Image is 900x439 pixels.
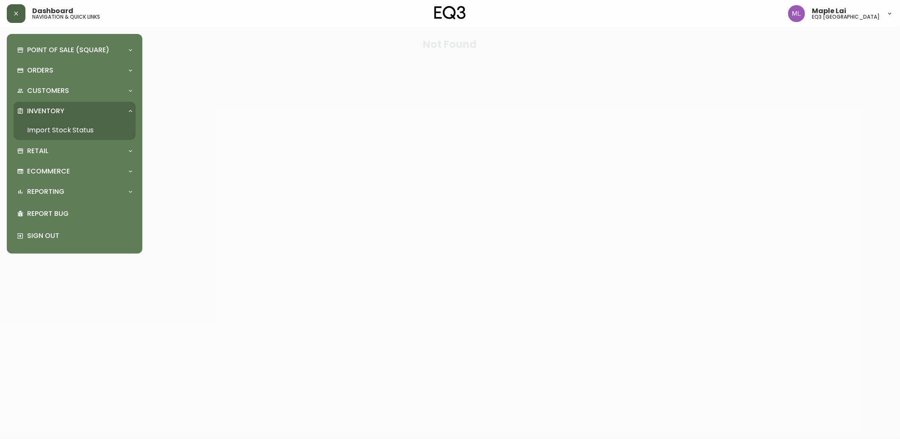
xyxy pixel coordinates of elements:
div: Retail [14,142,136,160]
h5: eq3 [GEOGRAPHIC_DATA] [812,14,880,20]
a: Import Stock Status [14,120,136,140]
div: Sign Out [14,225,136,247]
span: Dashboard [32,8,73,14]
p: Reporting [27,187,64,196]
span: Maple Lai [812,8,846,14]
div: Point of Sale (Square) [14,41,136,59]
img: 61e28cffcf8cc9f4e300d877dd684943 [788,5,805,22]
h5: navigation & quick links [32,14,100,20]
p: Point of Sale (Square) [27,45,109,55]
p: Inventory [27,106,64,116]
p: Report Bug [27,209,132,218]
p: Retail [27,146,48,156]
p: Customers [27,86,69,95]
div: Customers [14,81,136,100]
div: Orders [14,61,136,80]
img: logo [434,6,466,20]
p: Sign Out [27,231,132,240]
p: Orders [27,66,53,75]
div: Ecommerce [14,162,136,181]
div: Report Bug [14,203,136,225]
div: Reporting [14,182,136,201]
div: Inventory [14,102,136,120]
p: Ecommerce [27,167,70,176]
